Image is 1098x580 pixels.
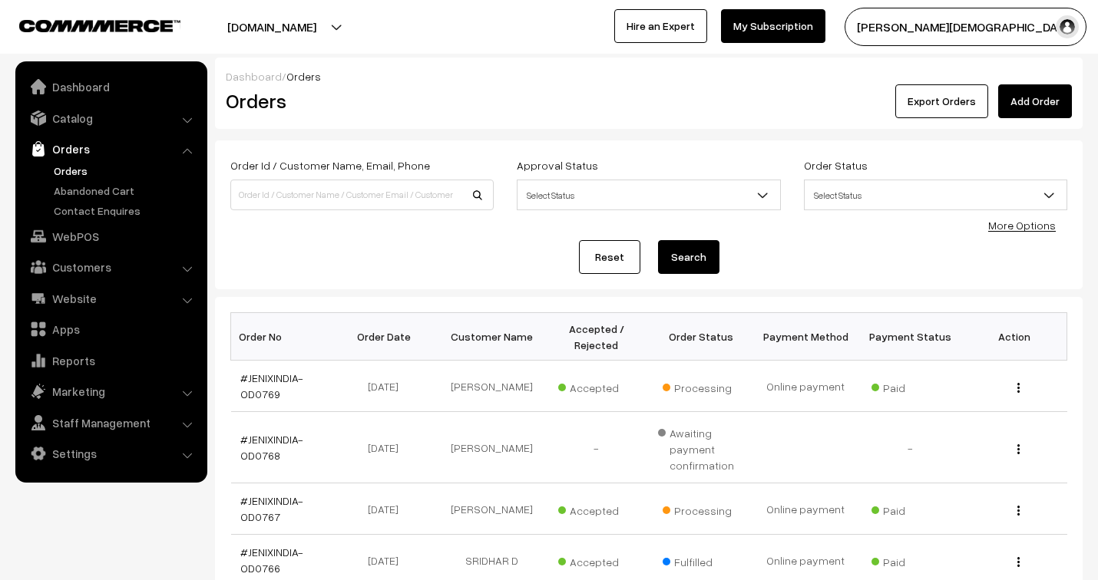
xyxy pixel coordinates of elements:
[1017,444,1020,454] img: Menu
[440,412,544,483] td: [PERSON_NAME]
[1056,15,1079,38] img: user
[858,412,962,483] td: -
[19,20,180,31] img: COMMMERCE
[804,180,1067,210] span: Select Status
[871,499,948,519] span: Paid
[240,494,303,523] a: #JENIXINDIA-OD0767
[871,376,948,396] span: Paid
[336,412,440,483] td: [DATE]
[19,73,202,101] a: Dashboard
[663,550,739,570] span: Fulfilled
[174,8,370,46] button: [DOMAIN_NAME]
[998,84,1072,118] a: Add Order
[336,313,440,361] th: Order Date
[962,313,1067,361] th: Action
[544,412,649,483] td: -
[230,180,494,210] input: Order Id / Customer Name / Customer Email / Customer Phone
[286,70,321,83] span: Orders
[558,376,635,396] span: Accepted
[19,347,202,374] a: Reports
[19,377,202,405] a: Marketing
[895,84,988,118] button: Export Orders
[804,157,868,173] label: Order Status
[1017,506,1020,516] img: Menu
[658,421,744,473] span: Awaiting payment confirmation
[558,499,635,519] span: Accepted
[19,285,202,312] a: Website
[50,203,202,219] a: Contact Enquires
[871,550,948,570] span: Paid
[19,440,202,467] a: Settings
[50,183,202,199] a: Abandoned Cart
[19,409,202,437] a: Staff Management
[19,253,202,281] a: Customers
[845,8,1086,46] button: [PERSON_NAME][DEMOGRAPHIC_DATA]
[558,550,635,570] span: Accepted
[19,315,202,343] a: Apps
[663,376,739,396] span: Processing
[753,313,858,361] th: Payment Method
[517,180,780,210] span: Select Status
[440,361,544,412] td: [PERSON_NAME]
[231,313,336,361] th: Order No
[517,157,598,173] label: Approval Status
[518,182,779,209] span: Select Status
[440,483,544,535] td: [PERSON_NAME]
[1017,383,1020,393] img: Menu
[19,15,154,34] a: COMMMERCE
[614,9,707,43] a: Hire an Expert
[663,499,739,519] span: Processing
[988,219,1056,232] a: More Options
[336,361,440,412] td: [DATE]
[240,545,303,575] a: #JENIXINDIA-OD0766
[226,89,492,113] h2: Orders
[230,157,430,173] label: Order Id / Customer Name, Email, Phone
[658,240,719,274] button: Search
[336,483,440,535] td: [DATE]
[1017,557,1020,567] img: Menu
[240,433,303,462] a: #JENIXINDIA-OD0768
[19,135,202,163] a: Orders
[579,240,640,274] a: Reset
[858,313,962,361] th: Payment Status
[805,182,1067,209] span: Select Status
[19,222,202,250] a: WebPOS
[50,163,202,179] a: Orders
[226,68,1072,84] div: /
[440,313,544,361] th: Customer Name
[19,104,202,132] a: Catalog
[721,9,825,43] a: My Subscription
[753,483,858,535] td: Online payment
[240,371,303,400] a: #JENIXINDIA-OD0769
[544,313,649,361] th: Accepted / Rejected
[649,313,753,361] th: Order Status
[226,70,282,83] a: Dashboard
[753,361,858,412] td: Online payment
